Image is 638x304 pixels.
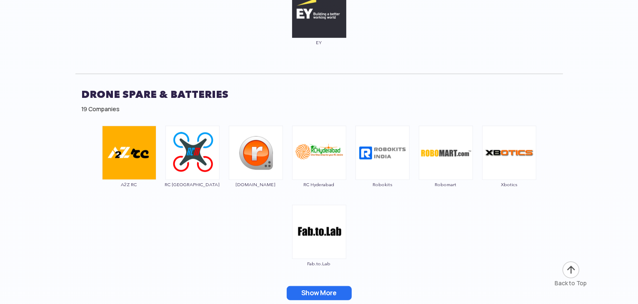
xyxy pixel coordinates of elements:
img: ic_xbotics.png [482,126,536,180]
span: [DOMAIN_NAME] [228,182,283,187]
img: ic_rcmumbai.png [165,126,220,180]
img: ic_rchyd.png [292,126,346,180]
img: ic_robokits.png [355,126,410,180]
a: Robokits [355,149,410,187]
img: ic_robomart.png [419,126,473,180]
span: A2Z RC [102,182,157,187]
a: A2Z RC [102,149,157,187]
a: Fab.to.Lab [292,228,347,266]
span: EY [292,40,347,45]
span: Fab.to.Lab [292,261,347,266]
img: ic_a2zrc.png [102,126,156,180]
div: Back to Top [555,279,587,287]
a: RC [GEOGRAPHIC_DATA] [165,149,220,187]
span: Xbotics [482,182,537,187]
h2: Drone Spare & Batteries [82,84,557,105]
img: ic_arrow-up.png [562,261,580,279]
span: Robomart [418,182,473,187]
span: RC [GEOGRAPHIC_DATA] [165,182,220,187]
span: RC Hyderabad [292,182,347,187]
a: [DOMAIN_NAME] [228,149,283,187]
a: Xbotics [482,149,537,187]
a: Robomart [418,149,473,187]
span: Robokits [355,182,410,187]
a: RC Hyderabad [292,149,347,187]
img: ic_fabtolab.png [292,205,346,259]
img: ic_robu.png [229,126,283,180]
button: Show More [287,286,352,300]
a: EY [292,7,347,45]
div: 19 Companies [82,105,557,113]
